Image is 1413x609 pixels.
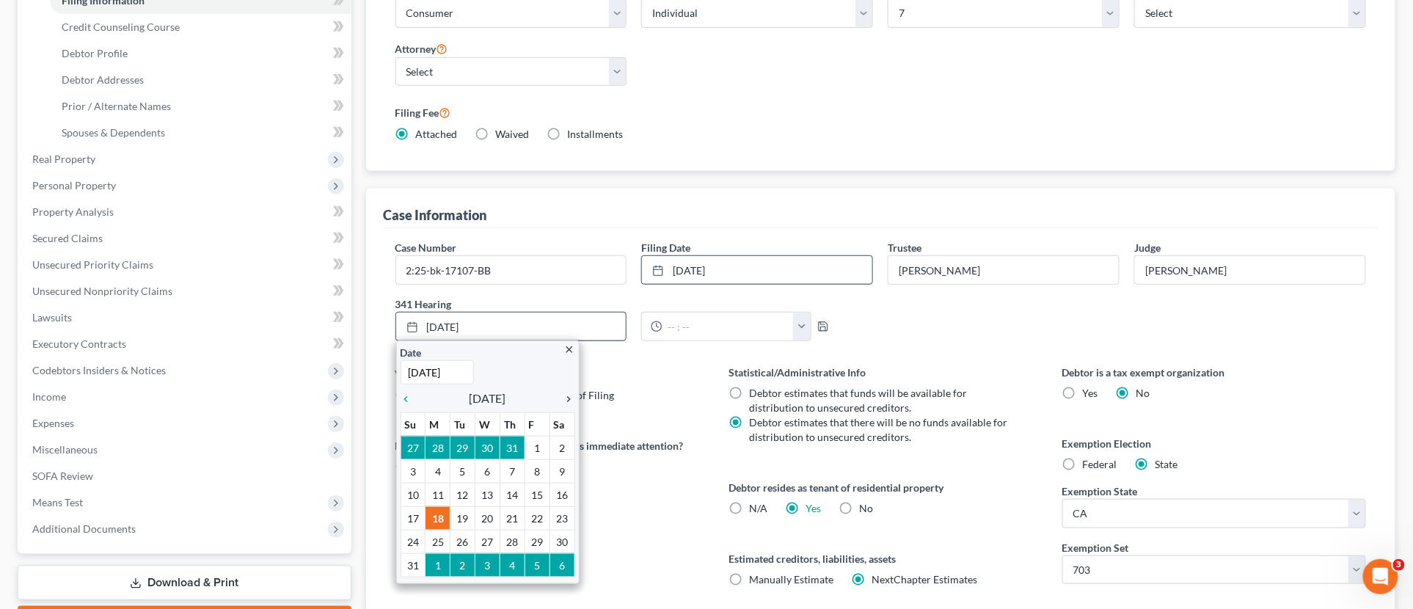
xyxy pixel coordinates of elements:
[1363,559,1398,594] iframe: Intercom live chat
[500,530,525,553] td: 28
[475,553,500,577] td: 3
[401,345,422,360] label: Date
[1083,387,1098,399] span: Yes
[21,225,351,252] a: Secured Claims
[475,483,500,506] td: 13
[525,553,549,577] td: 5
[62,73,144,86] span: Debtor Addresses
[1062,484,1138,499] label: Exemption State
[641,240,690,255] label: Filing Date
[525,459,549,483] td: 8
[384,206,487,224] div: Case Information
[426,530,450,553] td: 25
[395,365,700,382] label: Version of legal data applied to case
[568,128,624,140] span: Installments
[475,459,500,483] td: 6
[500,459,525,483] td: 7
[450,506,475,530] td: 19
[401,483,426,506] td: 10
[50,93,351,120] a: Prior / Alternate Names
[395,40,448,57] label: Attorney
[32,470,93,482] span: SOFA Review
[395,438,700,453] label: Does debtor have any property that needs immediate attention?
[396,313,627,340] a: [DATE]
[806,502,821,514] a: Yes
[401,530,426,553] td: 24
[749,502,767,514] span: N/A
[21,252,351,278] a: Unsecured Priority Claims
[396,256,627,284] input: Enter case number...
[549,553,574,577] td: 6
[1062,436,1367,451] label: Exemption Election
[749,387,967,414] span: Debtor estimates that funds will be available for distribution to unsecured creditors.
[32,153,95,165] span: Real Property
[62,100,171,112] span: Prior / Alternate Names
[32,443,98,456] span: Miscellaneous
[888,256,1119,284] input: --
[564,340,575,357] a: close
[416,128,458,140] span: Attached
[500,553,525,577] td: 4
[32,232,103,244] span: Secured Claims
[1135,256,1365,284] input: --
[729,365,1033,380] label: Statistical/Administrative Info
[50,120,351,146] a: Spouses & Dependents
[401,506,426,530] td: 17
[32,205,114,218] span: Property Analysis
[450,412,475,436] th: Tu
[556,393,575,405] i: chevron_right
[475,412,500,436] th: W
[549,506,574,530] td: 23
[500,483,525,506] td: 14
[475,436,500,459] td: 30
[549,412,574,436] th: Sa
[401,393,420,405] i: chevron_left
[496,128,530,140] span: Waived
[450,483,475,506] td: 12
[21,304,351,331] a: Lawsuits
[1083,458,1117,470] span: Federal
[1136,387,1150,399] span: No
[525,530,549,553] td: 29
[50,67,351,93] a: Debtor Addresses
[500,436,525,459] td: 31
[426,436,450,459] td: 28
[426,459,450,483] td: 4
[564,344,575,355] i: close
[888,240,921,255] label: Trustee
[401,360,474,384] input: 1/1/2013
[872,573,977,586] span: NextChapter Estimates
[32,285,172,297] span: Unsecured Nonpriority Claims
[475,530,500,553] td: 27
[450,459,475,483] td: 5
[50,40,351,67] a: Debtor Profile
[1062,365,1367,380] label: Debtor is a tax exempt organization
[426,506,450,530] td: 18
[525,436,549,459] td: 1
[21,463,351,489] a: SOFA Review
[32,390,66,403] span: Income
[1155,458,1178,470] span: State
[525,483,549,506] td: 15
[62,47,128,59] span: Debtor Profile
[1062,540,1129,555] label: Exemption Set
[401,553,426,577] td: 31
[642,256,872,284] a: [DATE]
[401,459,426,483] td: 3
[50,14,351,40] a: Credit Counseling Course
[62,21,180,33] span: Credit Counseling Course
[729,551,1033,566] label: Estimated creditors, liabilities, assets
[395,240,457,255] label: Case Number
[525,506,549,530] td: 22
[395,103,1367,121] label: Filing Fee
[749,416,1007,443] span: Debtor estimates that there will be no funds available for distribution to unsecured creditors.
[426,483,450,506] td: 11
[549,436,574,459] td: 2
[859,502,873,514] span: No
[18,566,351,600] a: Download & Print
[62,126,165,139] span: Spouses & Dependents
[470,390,506,407] span: [DATE]
[32,258,153,271] span: Unsecured Priority Claims
[549,459,574,483] td: 9
[525,412,549,436] th: F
